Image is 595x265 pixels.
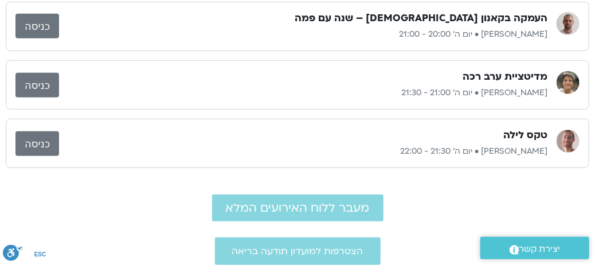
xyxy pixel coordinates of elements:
h3: טקס לילה [503,128,547,142]
p: [PERSON_NAME] • יום ה׳ 21:00 - 21:30 [59,86,547,100]
a: כניסה [15,14,59,38]
h3: העמקה בקאנון [DEMOGRAPHIC_DATA] – שנה עם פמה [295,11,547,25]
img: נעם גרייף [557,71,580,94]
img: גיורא מראני [557,130,580,153]
p: [PERSON_NAME] • יום ה׳ 20:00 - 21:00 [59,28,547,41]
p: [PERSON_NAME] • יום ה׳ 21:30 - 22:00 [59,145,547,158]
a: הצטרפות למועדון תודעה בריאה [215,237,381,265]
img: דקל קנטי [557,12,580,35]
span: הצטרפות למועדון תודעה בריאה [232,246,363,256]
span: יצירת קשר [519,241,561,257]
a: יצירת קשר [480,237,589,259]
a: כניסה [15,131,59,156]
h3: מדיטציית ערב רכה [463,70,547,84]
a: כניסה [15,73,59,98]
